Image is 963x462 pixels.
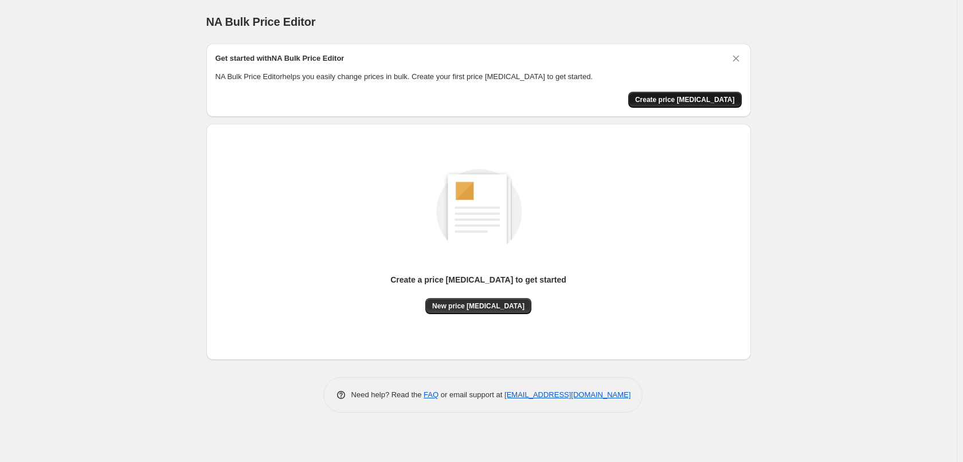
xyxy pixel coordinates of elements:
button: Create price change job [628,92,742,108]
span: Need help? Read the [351,390,424,399]
button: New price [MEDICAL_DATA] [425,298,531,314]
span: New price [MEDICAL_DATA] [432,302,524,311]
span: Create price [MEDICAL_DATA] [635,95,735,104]
a: [EMAIL_ADDRESS][DOMAIN_NAME] [504,390,631,399]
button: Dismiss card [730,53,742,64]
p: NA Bulk Price Editor helps you easily change prices in bulk. Create your first price [MEDICAL_DAT... [216,71,742,83]
h2: Get started with NA Bulk Price Editor [216,53,345,64]
span: NA Bulk Price Editor [206,15,316,28]
span: or email support at [439,390,504,399]
a: FAQ [424,390,439,399]
p: Create a price [MEDICAL_DATA] to get started [390,274,566,285]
